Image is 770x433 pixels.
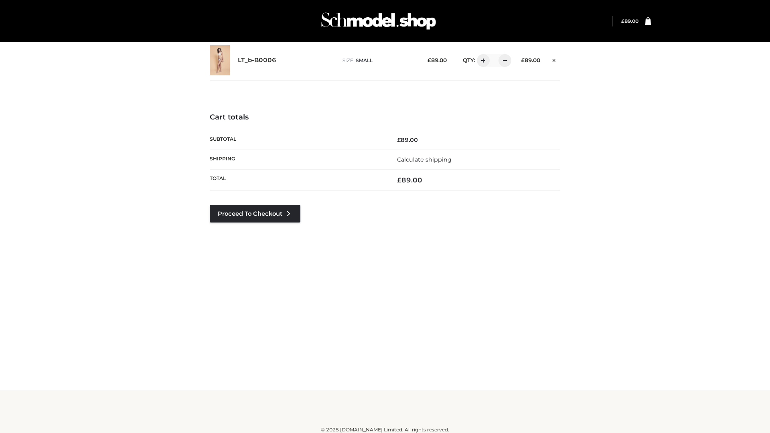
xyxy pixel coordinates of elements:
th: Total [210,170,385,191]
bdi: 89.00 [397,176,422,184]
th: Shipping [210,150,385,169]
span: £ [397,136,401,144]
th: Subtotal [210,130,385,150]
a: LT_b-B0006 [238,57,276,64]
bdi: 89.00 [428,57,447,63]
a: £89.00 [621,18,638,24]
bdi: 89.00 [621,18,638,24]
bdi: 89.00 [521,57,540,63]
a: Calculate shipping [397,156,452,163]
span: £ [521,57,525,63]
bdi: 89.00 [397,136,418,144]
a: Remove this item [548,54,560,65]
span: SMALL [356,57,373,63]
span: £ [621,18,624,24]
p: size : [342,57,415,64]
span: £ [397,176,401,184]
h4: Cart totals [210,113,560,122]
img: Schmodel Admin 964 [318,5,439,37]
a: Proceed to Checkout [210,205,300,223]
span: £ [428,57,431,63]
div: QTY: [455,54,509,67]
